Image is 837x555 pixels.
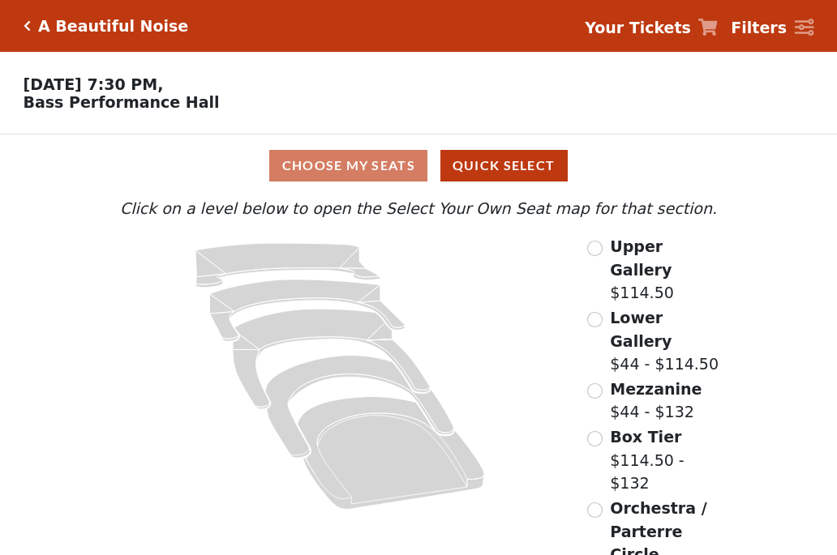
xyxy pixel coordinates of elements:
[116,197,721,220] p: Click on a level below to open the Select Your Own Seat map for that section.
[610,378,702,424] label: $44 - $132
[195,243,380,288] path: Upper Gallery - Seats Available: 286
[585,19,691,36] strong: Your Tickets
[585,16,718,40] a: Your Tickets
[24,20,31,32] a: Click here to go back to filters
[298,397,485,510] path: Orchestra / Parterre Circle - Seats Available: 14
[610,235,721,305] label: $114.50
[731,16,813,40] a: Filters
[610,306,721,376] label: $44 - $114.50
[440,150,568,181] button: Quick Select
[610,425,721,495] label: $114.50 - $132
[610,237,672,279] span: Upper Gallery
[610,380,702,398] span: Mezzanine
[38,17,188,36] h5: A Beautiful Noise
[610,428,681,446] span: Box Tier
[610,309,672,350] span: Lower Gallery
[210,280,406,341] path: Lower Gallery - Seats Available: 42
[731,19,787,36] strong: Filters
